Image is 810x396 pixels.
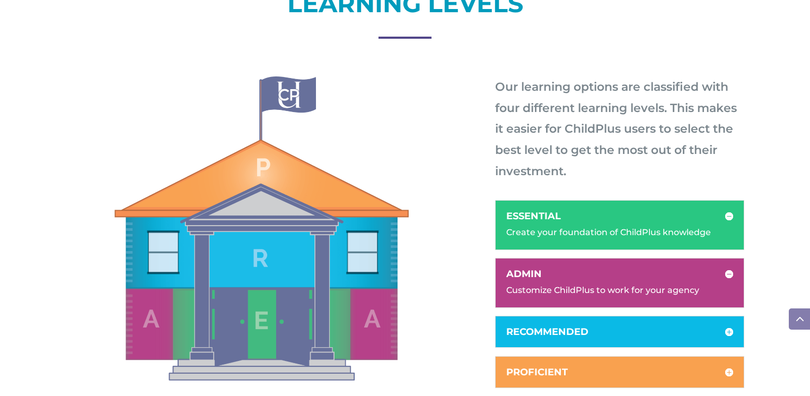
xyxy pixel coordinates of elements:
h5: ESSENTIAL [506,211,733,221]
p: Our learning options are classified with four different learning levels. This makes it easier for... [495,76,744,182]
h5: PROFICIENT [506,367,733,377]
h5: ADMIN [506,269,733,279]
h5: RECOMMENDED [506,327,733,337]
div: Create your foundation of ChildPlus knowledge [506,216,733,239]
div: Customize ChildPlus to work for your agency [506,273,733,297]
